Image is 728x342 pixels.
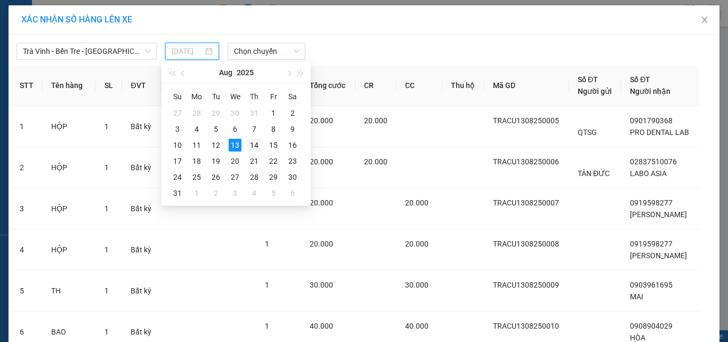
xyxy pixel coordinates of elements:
[630,157,677,166] span: 02837510076
[43,106,96,147] td: HỘP
[578,87,612,96] span: Người gửi
[219,62,232,83] button: Aug
[190,187,203,200] div: 1
[225,88,245,105] th: We
[206,185,225,201] td: 2025-09-02
[190,155,203,168] div: 18
[630,116,673,125] span: 0901790368
[225,137,245,153] td: 2025-08-13
[209,155,222,168] div: 19
[267,187,280,200] div: 5
[405,322,428,330] span: 40.000
[225,121,245,137] td: 2025-08-06
[229,187,241,200] div: 3
[43,147,96,188] td: HỘP
[209,123,222,136] div: 5
[286,107,299,120] div: 2
[265,240,269,248] span: 1
[122,106,161,147] td: Bất kỳ
[68,70,83,81] span: CC :
[209,171,222,184] div: 26
[187,137,206,153] td: 2025-08-11
[364,157,387,166] span: 20.000
[21,14,132,25] span: XÁC NHẬN SỐ HÀNG LÊN XE
[405,240,428,248] span: 20.000
[206,153,225,169] td: 2025-08-19
[229,155,241,168] div: 20
[171,139,184,152] div: 10
[630,251,687,260] span: [PERSON_NAME]
[168,88,187,105] th: Su
[286,139,299,152] div: 16
[493,281,559,289] span: TRACU1308250009
[310,240,333,248] span: 20.000
[206,137,225,153] td: 2025-08-12
[229,171,241,184] div: 27
[190,107,203,120] div: 28
[405,281,428,289] span: 30.000
[209,107,222,120] div: 29
[264,121,283,137] td: 2025-08-08
[43,229,96,271] td: HỘP
[283,169,302,185] td: 2025-08-30
[43,188,96,229] td: HỘP
[225,169,245,185] td: 2025-08-27
[630,87,670,96] span: Người nhận
[265,322,269,330] span: 1
[484,65,569,106] th: Mã GD
[248,139,261,152] div: 14
[310,157,333,166] span: 20.000
[245,185,264,201] td: 2025-09-04
[355,65,397,106] th: CR
[630,322,673,330] span: 0908904029
[229,107,241,120] div: 30
[630,333,645,342] span: HÒA
[630,292,643,301] span: MAI
[397,65,442,106] th: CC
[248,123,261,136] div: 7
[225,185,245,201] td: 2025-09-03
[578,128,597,137] span: QTSG
[283,105,302,121] td: 2025-08-02
[237,62,254,83] button: 2025
[493,198,559,207] span: TRACU1308250007
[168,105,187,121] td: 2025-07-27
[104,328,109,336] span: 1
[283,137,302,153] td: 2025-08-16
[245,153,264,169] td: 2025-08-21
[245,137,264,153] td: 2025-08-14
[283,185,302,201] td: 2025-09-06
[104,122,109,131] span: 1
[171,155,184,168] div: 17
[245,88,264,105] th: Th
[23,43,150,59] span: Trà Vinh - Bến Tre - Sài Gòn
[264,185,283,201] td: 2025-09-05
[69,33,177,46] div: SÂM NANG
[190,171,203,184] div: 25
[286,187,299,200] div: 6
[122,271,161,312] td: Bất kỳ
[283,121,302,137] td: 2025-08-09
[364,116,387,125] span: 20.000
[493,157,559,166] span: TRACU1308250006
[264,169,283,185] td: 2025-08-29
[264,105,283,121] td: 2025-08-01
[286,123,299,136] div: 9
[206,169,225,185] td: 2025-08-26
[187,88,206,105] th: Mo
[168,137,187,153] td: 2025-08-10
[104,163,109,172] span: 1
[69,9,177,33] div: [GEOGRAPHIC_DATA]
[69,9,95,20] span: Nhận:
[209,187,222,200] div: 2
[267,123,280,136] div: 8
[267,155,280,168] div: 22
[265,281,269,289] span: 1
[578,169,610,178] span: TÂN ĐỨC
[245,121,264,137] td: 2025-08-07
[283,153,302,169] td: 2025-08-23
[301,65,355,106] th: Tổng cước
[310,116,333,125] span: 20.000
[310,198,333,207] span: 20.000
[225,153,245,169] td: 2025-08-20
